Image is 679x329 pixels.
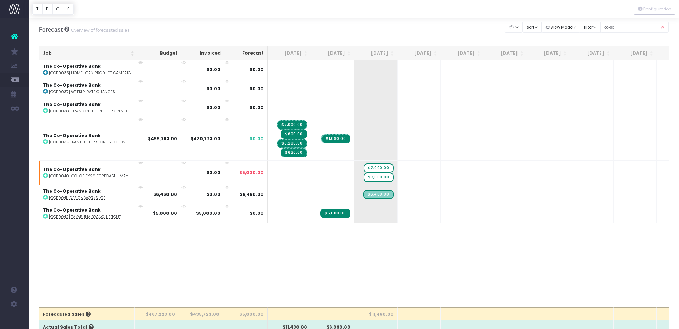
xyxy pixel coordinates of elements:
td: : [39,160,138,185]
td: : [39,204,138,223]
span: $6,460.00 [240,191,264,198]
strong: The Co-Operative Bank [43,207,101,213]
strong: $0.00 [206,86,220,92]
span: wayahead Sales Forecast Item [364,163,393,173]
span: Forecast [39,26,63,33]
strong: $5,000.00 [196,210,220,216]
th: Budget [138,46,181,60]
abbr: [COB0038] Brand Guidelines Updated: Version 2.0 [49,108,127,114]
td: : [39,185,138,204]
th: Aug 25: activate to sort column ascending [354,46,398,60]
abbr: [COB0037] Weekly Rate Changes [49,89,115,95]
span: Streamtime Invoice: INV-13475 – [COB0039] Bank Better Stories TD Rate Change<br />Deferred income... [321,134,350,143]
strong: The Co-Operative Bank [43,101,101,107]
strong: $455,763.00 [148,136,177,142]
strong: The Co-Operative Bank [43,166,101,172]
button: C [52,4,64,15]
th: Jun 25: activate to sort column ascending [268,46,311,60]
strong: $0.00 [206,66,220,72]
th: Jul 25: activate to sort column ascending [311,46,354,60]
th: Nov 25: activate to sort column ascending [484,46,527,60]
span: $0.00 [250,210,264,217]
td: : [39,117,138,160]
span: Streamtime Invoice: INV-13357 – [COB0039] Bank Better Stories Video Production<br />Accrued incom... [277,120,307,130]
div: Vertical button group [634,4,675,15]
th: $5,000.00 [223,307,268,320]
td: : [39,98,138,117]
span: $0.00 [250,105,264,111]
strong: $0.00 [206,169,220,176]
abbr: [COB0041] Design Workshop [49,195,105,201]
th: Feb 26: activate to sort column ascending [614,46,657,60]
td: : [39,79,138,98]
button: Configuration [634,4,675,15]
th: Sep 25: activate to sort column ascending [398,46,441,60]
span: wayahead Sales Forecast Item [364,173,393,182]
button: filter [580,22,601,33]
strong: $0.00 [206,105,220,111]
button: F [42,4,53,15]
strong: The Co-Operative Bank [43,188,101,194]
th: Job: activate to sort column ascending [39,46,138,60]
span: Streamtime Draft Invoice: INV-13510 – [COB0041] Design Workshop [363,190,393,199]
th: Invoiced [181,46,224,60]
button: View Mode [541,22,580,33]
span: Streamtime Invoice: INV-13439 – [COB0039] Bank Better Stories TD Rate Change<br />Accrued income ... [281,148,307,157]
th: $467,223.00 [135,307,179,320]
button: S [63,4,74,15]
span: Streamtime Invoice: INV-13438 – [COB0039] Bank Better Stories OOH & Digi Production<br />Accrued ... [277,139,307,148]
abbr: [COB0035] Home Loan Product Campaign [49,70,133,76]
small: Overview of forecasted sales [69,26,130,33]
th: Oct 25: activate to sort column ascending [441,46,484,60]
strong: $6,460.00 [153,191,177,197]
abbr: [COB0040] Co-Op FY26 Forecast - Maybes [49,173,130,179]
th: Jan 26: activate to sort column ascending [570,46,614,60]
strong: The Co-Operative Bank [43,63,101,69]
span: Forecasted Sales [43,311,91,318]
span: $0.00 [250,86,264,92]
th: $11,460.00 [354,307,398,320]
span: $0.00 [250,66,264,73]
span: Streamtime Invoice: INV-13505 – [COB0042] Takapuna Branch Fitout [320,209,350,218]
th: Dec 25: activate to sort column ascending [527,46,570,60]
div: Vertical button group [32,4,74,15]
input: Search... [600,22,669,33]
strong: $5,000.00 [153,210,177,216]
strong: The Co-Operative Bank [43,82,101,88]
abbr: [COB0039] Bank Better Stories Video Production [49,140,125,145]
abbr: [COB0042] Takapuna Branch Fitout [49,214,121,219]
span: $5,000.00 [239,169,264,176]
strong: $0.00 [206,191,220,197]
button: sort [522,22,542,33]
strong: The Co-Operative Bank [43,132,101,138]
button: T [32,4,43,15]
span: $0.00 [250,136,264,142]
strong: $430,723.00 [191,136,220,142]
img: images/default_profile_image.png [9,315,20,325]
th: Forecast [224,46,268,60]
td: : [39,60,138,79]
th: $435,723.00 [179,307,223,320]
span: Streamtime Invoice: INV-13437 – [COB0039] Bank Better Stories Video Production [281,130,307,139]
